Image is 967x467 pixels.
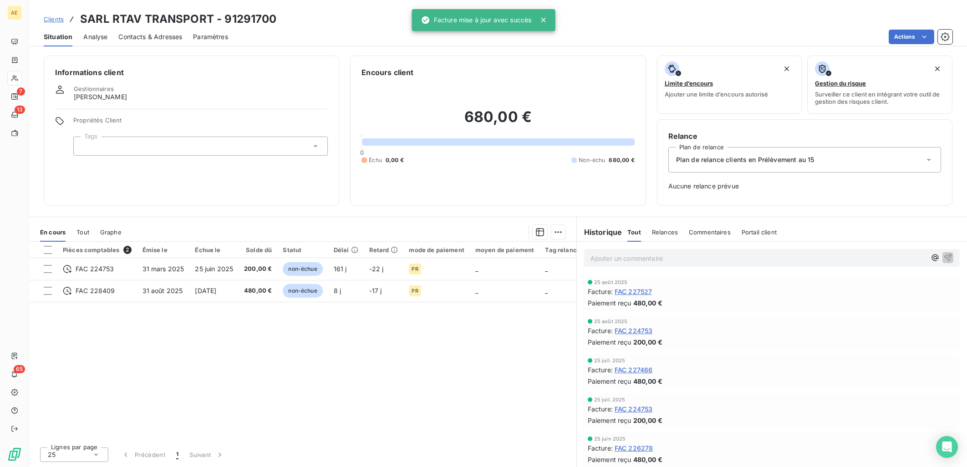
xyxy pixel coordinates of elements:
span: 8 j [334,287,341,294]
span: Paiement reçu [588,376,631,386]
button: 1 [171,445,184,464]
div: AE [7,5,22,20]
span: [DATE] [195,287,216,294]
span: 2 [123,246,132,254]
span: Ajouter une limite d’encours autorisé [665,91,768,98]
span: 161 j [334,265,347,273]
button: Gestion du risqueSurveiller ce client en intégrant votre outil de gestion des risques client. [807,56,952,114]
span: _ [475,287,478,294]
span: 25 août 2025 [594,279,628,285]
div: Statut [283,246,322,254]
span: 480,00 € [633,455,662,464]
h6: Relance [668,131,941,142]
div: Solde dû [244,246,272,254]
span: Facture : [588,404,613,414]
div: Émise le [143,246,184,254]
span: _ [545,265,548,273]
h6: Historique [577,227,622,238]
span: Paiement reçu [588,298,631,308]
span: 25 [48,450,56,459]
span: Paiement reçu [588,416,631,425]
span: non-échue [283,262,322,276]
span: 13 [15,106,25,114]
span: Gestion du risque [815,80,866,87]
button: Limite d’encoursAjouter une limite d’encours autorisé [657,56,802,114]
span: 200,00 € [633,337,662,347]
div: Délai [334,246,358,254]
span: FAC 227466 [615,365,653,375]
span: Limite d’encours [665,80,713,87]
span: 7 [17,87,25,96]
span: En cours [40,228,66,236]
span: 200,00 € [244,264,272,274]
span: _ [475,265,478,273]
span: PR [412,288,418,294]
span: PR [412,266,418,272]
div: mode de paiement [409,246,464,254]
span: 0,00 € [386,156,404,164]
input: Ajouter une valeur [81,142,88,150]
span: Clients [44,15,64,23]
span: 31 août 2025 [143,287,183,294]
span: Tout [627,228,641,236]
span: Paramètres [193,32,228,41]
span: FAC 224753 [615,326,653,335]
span: -22 j [369,265,384,273]
span: Surveiller ce client en intégrant votre outil de gestion des risques client. [815,91,945,105]
span: Non-échu [579,156,605,164]
span: non-échue [283,284,322,298]
button: Actions [889,30,934,44]
div: Tag relance [545,246,591,254]
span: Tout [76,228,89,236]
span: 0 [360,149,364,156]
span: _ [545,287,548,294]
span: Facture : [588,287,613,296]
span: Analyse [83,32,107,41]
img: Logo LeanPay [7,447,22,462]
span: FAC 224753 [76,264,114,274]
span: [PERSON_NAME] [74,92,127,102]
span: FAC 226278 [615,443,653,453]
span: Propriétés Client [73,117,328,129]
span: Portail client [742,228,777,236]
button: Suivant [184,445,230,464]
span: FAC 224753 [615,404,653,414]
span: 25 juil. 2025 [594,397,626,402]
span: Paiement reçu [588,455,631,464]
button: Précédent [116,445,171,464]
span: Contacts & Adresses [118,32,182,41]
div: Retard [369,246,398,254]
h6: Encours client [361,67,413,78]
span: 31 mars 2025 [143,265,184,273]
span: 200,00 € [633,416,662,425]
span: 480,00 € [244,286,272,295]
div: Pièces comptables [63,246,132,254]
span: -17 j [369,287,382,294]
span: Plan de relance clients en Prélèvement au 15 [676,155,814,164]
span: 680,00 € [609,156,634,164]
span: Graphe [100,228,122,236]
span: 480,00 € [633,298,662,308]
div: Open Intercom Messenger [936,436,958,458]
span: 25 août 2025 [594,319,628,324]
span: 480,00 € [633,376,662,386]
span: FAC 227527 [615,287,652,296]
span: Gestionnaires [74,85,114,92]
span: FAC 228409 [76,286,115,295]
h2: 680,00 € [361,108,634,135]
div: Facture mise à jour avec succès [421,12,532,28]
span: Commentaires [689,228,731,236]
span: Relances [652,228,678,236]
div: moyen de paiement [475,246,534,254]
h3: SARL RTAV TRANSPORT - 91291700 [80,11,277,27]
span: Facture : [588,326,613,335]
span: 65 [14,365,25,373]
span: Aucune relance prévue [668,182,941,191]
span: 25 juin 2025 [195,265,233,273]
span: 25 juil. 2025 [594,358,626,363]
a: Clients [44,15,64,24]
span: Facture : [588,443,613,453]
span: Paiement reçu [588,337,631,347]
span: Situation [44,32,72,41]
span: Facture : [588,365,613,375]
